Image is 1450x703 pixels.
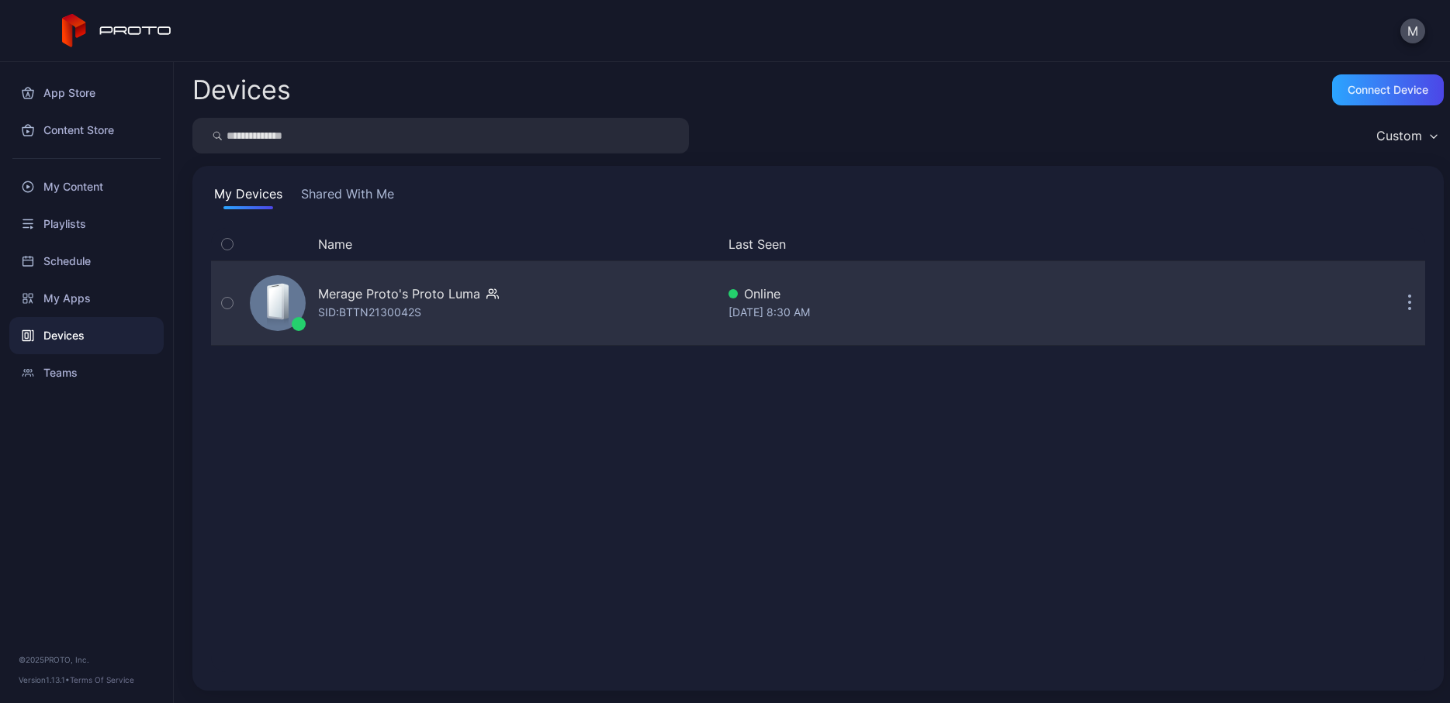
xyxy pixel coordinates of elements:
[9,168,164,205] a: My Content
[728,303,1230,322] div: [DATE] 8:30 AM
[1332,74,1444,105] button: Connect device
[318,284,480,303] div: Merage Proto's Proto Luma
[9,354,164,391] a: Teams
[9,74,164,112] a: App Store
[1394,235,1425,253] div: Options
[192,76,291,104] h2: Devices
[211,184,286,209] button: My Devices
[728,284,1230,303] div: Online
[9,317,164,354] a: Devices
[9,280,164,317] a: My Apps
[298,184,397,209] button: Shared With Me
[9,205,164,243] a: Playlists
[9,243,164,280] a: Schedule
[318,303,421,322] div: SID: BTTN2130042S
[1376,128,1422,143] div: Custom
[1348,84,1428,96] div: Connect device
[318,235,352,253] button: Name
[9,112,164,149] a: Content Store
[1236,235,1376,253] div: Update Device
[1369,118,1444,153] button: Custom
[19,653,154,666] div: © 2025 PROTO, Inc.
[19,675,70,684] span: Version 1.13.1 •
[728,235,1223,253] button: Last Seen
[70,675,134,684] a: Terms Of Service
[1400,19,1425,43] button: M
